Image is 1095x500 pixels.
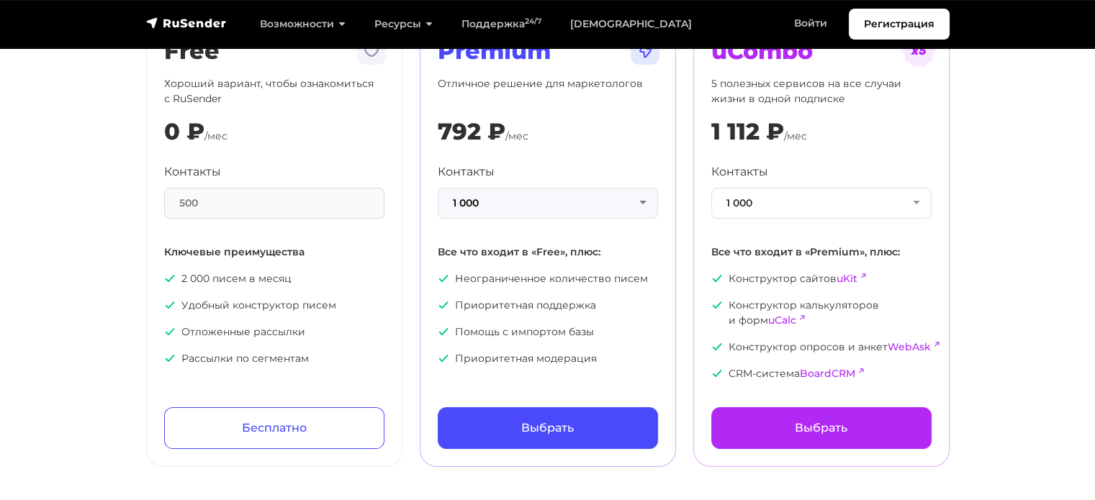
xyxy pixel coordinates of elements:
a: Войти [780,9,842,38]
img: tarif-ucombo.svg [901,33,936,68]
img: icon-ok.svg [164,353,176,364]
p: 2 000 писем в месяц [164,271,384,286]
button: 1 000 [711,188,932,219]
a: Возможности [245,9,360,39]
sup: 24/7 [525,17,541,26]
a: BoardCRM [800,367,855,380]
p: Приоритетная модерация [438,351,658,366]
img: icon-ok.svg [438,299,449,311]
img: icon-ok.svg [164,299,176,311]
span: /мес [204,129,227,142]
img: icon-ok.svg [438,273,449,284]
a: [DEMOGRAPHIC_DATA] [556,9,706,39]
a: Бесплатно [164,407,384,449]
p: Конструктор сайтов [711,271,932,286]
a: Выбрать [711,407,932,449]
h2: uCombo [711,37,932,65]
img: icon-ok.svg [711,368,723,379]
p: Все что входит в «Premium», плюс: [711,245,932,260]
span: /мес [505,129,528,142]
img: icon-ok.svg [438,353,449,364]
p: CRM-система [711,366,932,381]
p: Неограниченное количество писем [438,271,658,286]
a: Ресурсы [360,9,447,39]
p: Помощь с импортом базы [438,324,658,340]
div: 792 ₽ [438,118,505,145]
a: uKit [837,272,857,285]
label: Контакты [438,163,495,181]
p: Все что входит в «Free», плюс: [438,245,658,260]
img: tarif-free.svg [354,33,389,68]
h2: Premium [438,37,658,65]
img: icon-ok.svg [164,326,176,337]
img: icon-ok.svg [711,299,723,311]
a: Поддержка24/7 [447,9,556,39]
h2: Free [164,37,384,65]
p: Удобный конструктор писем [164,298,384,313]
p: Отличное решение для маркетологов [438,76,658,106]
div: 0 ₽ [164,118,204,145]
img: RuSender [146,16,227,30]
img: icon-ok.svg [711,341,723,353]
span: /мес [784,129,807,142]
a: Регистрация [849,9,950,40]
p: Ключевые преимущества [164,245,384,260]
img: tarif-premium.svg [628,33,662,68]
img: icon-ok.svg [711,273,723,284]
a: Выбрать [438,407,658,449]
p: Рассылки по сегментам [164,351,384,366]
img: icon-ok.svg [438,326,449,337]
p: Приоритетная поддержка [438,298,658,313]
label: Контакты [711,163,768,181]
p: 5 полезных сервисов на все случаи жизни в одной подписке [711,76,932,106]
p: Отложенные рассылки [164,324,384,340]
p: Конструктор калькуляторов и форм [711,298,932,328]
label: Контакты [164,163,221,181]
p: Конструктор опросов и анкет [711,340,932,355]
a: uCalc [768,314,796,327]
a: WebAsk [888,340,931,353]
img: icon-ok.svg [164,273,176,284]
button: 1 000 [438,188,658,219]
p: Хороший вариант, чтобы ознакомиться с RuSender [164,76,384,106]
div: 1 112 ₽ [711,118,784,145]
